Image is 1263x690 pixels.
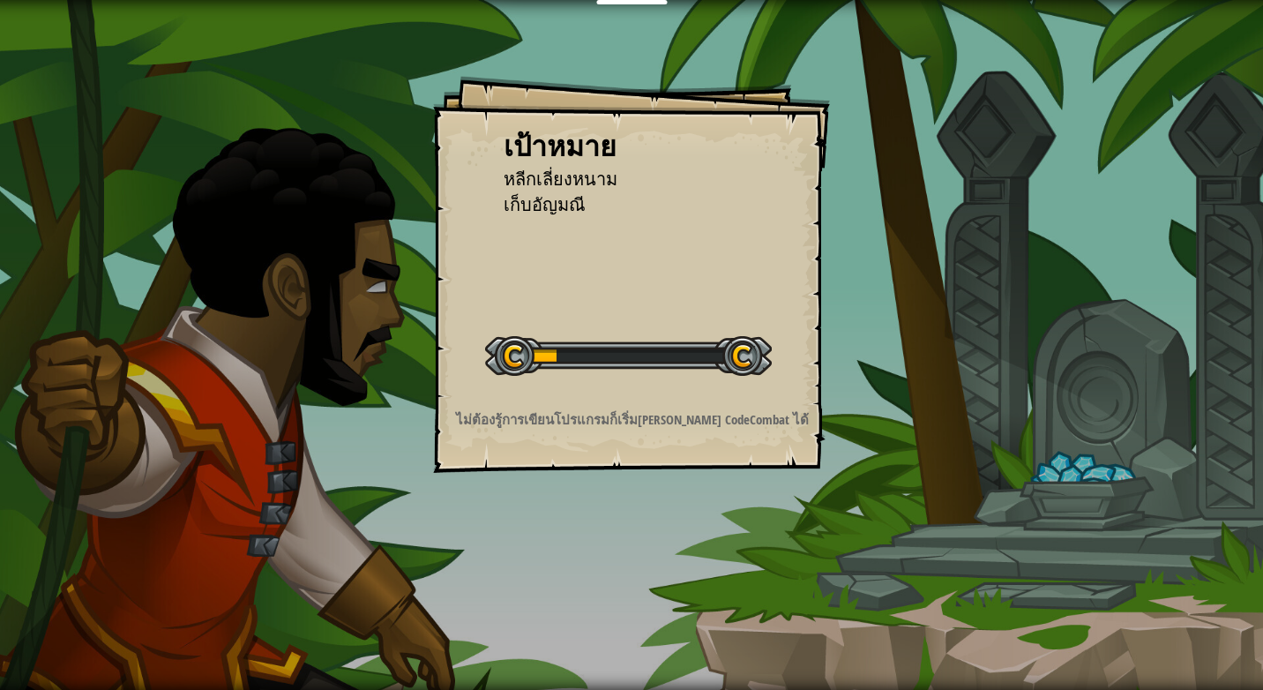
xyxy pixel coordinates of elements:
span: เก็บอัญมณี [504,192,586,216]
div: เป้าหมาย [504,126,759,167]
li: เก็บอัญมณี [482,192,755,218]
li: หลีกเลี่ยงหนาม [482,167,755,192]
p: ไม่ต้องรู้การเขียนโปรแกรมก็เริ่ม[PERSON_NAME] CodeCombat ได้ [455,410,809,429]
span: หลีกเลี่ยงหนาม [504,167,617,191]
